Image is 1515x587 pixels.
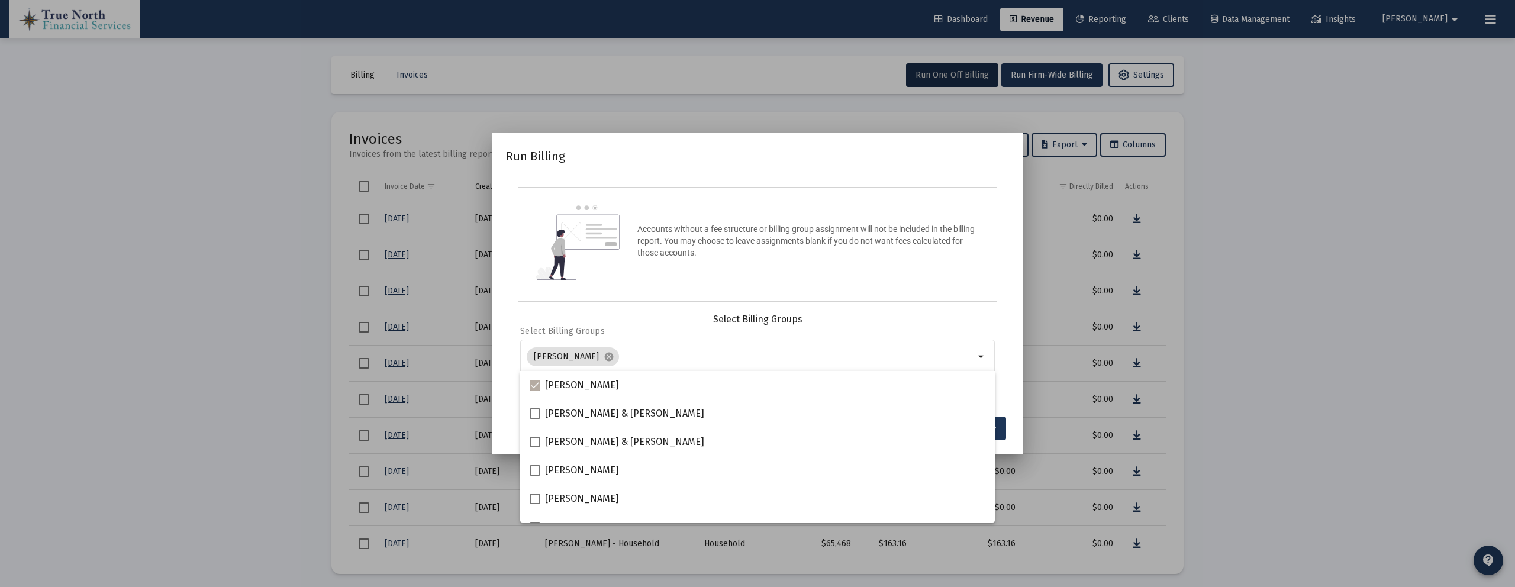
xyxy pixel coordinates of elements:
p: Accounts without a fee structure or billing group assignment will not be included in the billing ... [637,223,978,259]
mat-icon: cancel [604,351,614,362]
mat-chip-list: Selection [527,345,975,369]
label: Select Billing Groups [520,326,605,336]
mat-chip: [PERSON_NAME] [527,347,619,366]
img: question [536,205,620,280]
span: [PERSON_NAME] [545,492,619,506]
span: [PERSON_NAME] [545,378,619,392]
mat-icon: arrow_drop_down [975,350,989,364]
div: Select Billing Groups [520,314,995,325]
span: [PERSON_NAME] & [PERSON_NAME] [545,520,704,534]
span: [PERSON_NAME] & [PERSON_NAME] [545,435,704,449]
span: [PERSON_NAME] & [PERSON_NAME] [545,407,704,421]
a: Cancel [510,422,569,434]
span: [PERSON_NAME] [545,463,619,478]
h2: Run Billing [506,147,565,166]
